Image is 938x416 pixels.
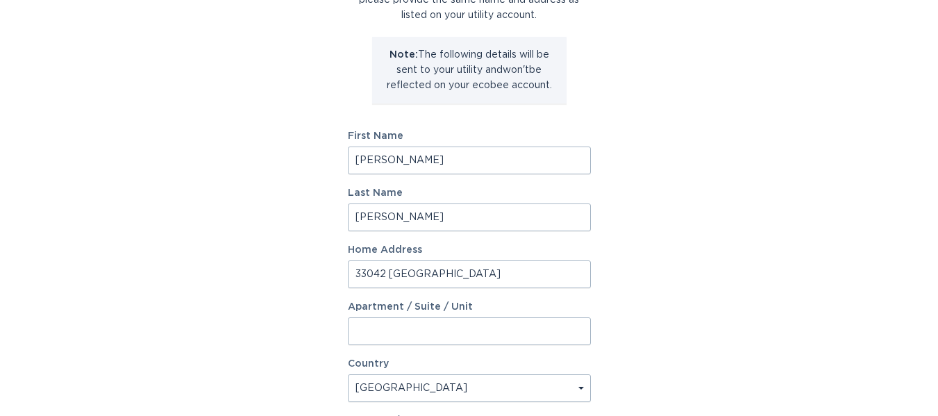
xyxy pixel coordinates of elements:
[348,302,591,312] label: Apartment / Suite / Unit
[348,359,389,369] label: Country
[390,50,418,60] strong: Note:
[348,188,591,198] label: Last Name
[348,131,591,141] label: First Name
[348,245,591,255] label: Home Address
[383,47,556,93] p: The following details will be sent to your utility and won't be reflected on your ecobee account.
